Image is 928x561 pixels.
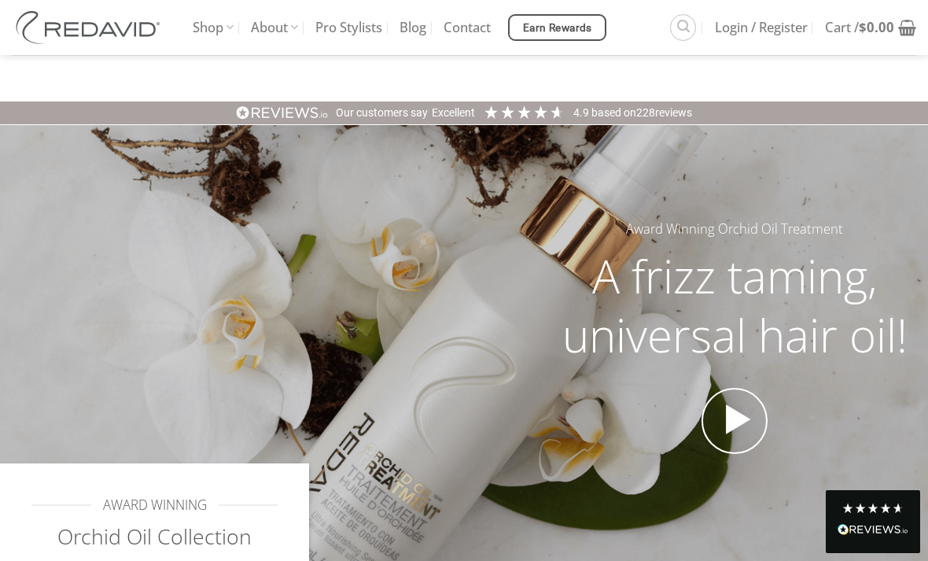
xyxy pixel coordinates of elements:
img: REDAVID Salon Products | United States [12,11,169,44]
h2: A frizz taming, universal hair oil! [553,246,916,365]
div: 4.91 Stars [483,104,565,120]
img: REVIEWS.io [838,524,908,535]
span: 4.9 [573,106,591,119]
div: Read All Reviews [838,521,908,541]
div: 4.8 Stars [841,502,904,515]
span: 228 [636,106,655,119]
a: Earn Rewards [508,14,606,41]
span: Cart / [825,8,894,47]
h5: Award Winning Orchid Oil Treatment [553,219,916,240]
span: Earn Rewards [523,20,592,37]
img: REVIEWS.io [236,105,329,120]
h2: Orchid Oil Collection [31,523,278,551]
span: Login / Register [715,8,808,47]
div: Our customers say [336,105,428,121]
span: reviews [655,106,692,119]
bdi: 0.00 [859,18,894,36]
div: Excellent [432,105,475,121]
a: Search [670,14,696,40]
div: Read All Reviews [826,490,920,553]
span: $ [859,18,867,36]
span: Based on [591,106,636,119]
span: AWARD WINNING [103,495,207,516]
